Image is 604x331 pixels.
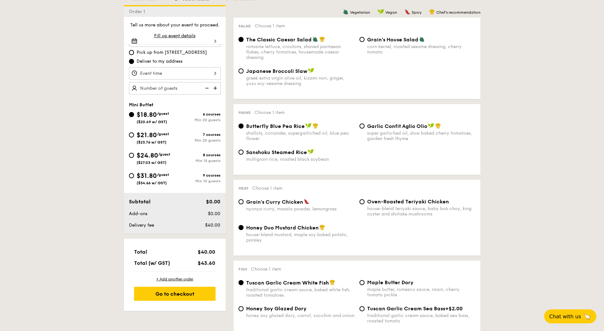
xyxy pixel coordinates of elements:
[435,123,441,129] img: icon-chef-hat.a58ddaea.svg
[367,37,418,43] span: Grain's House Salad
[246,37,312,43] span: The Classic Caesar Salad
[378,9,384,15] img: icon-vegan.f8ff3823.svg
[330,279,335,285] img: icon-chef-hat.a58ddaea.svg
[175,132,221,137] div: 7 courses
[436,10,480,15] span: Chef's recommendation
[445,306,463,312] span: +$2.00
[313,123,318,129] img: icon-chef-hat.a58ddaea.svg
[246,232,354,243] div: house-blend mustard, maple soy baked potato, parsley
[137,181,167,185] span: ($34.66 w/ GST)
[246,225,319,231] span: Honey Duo Mustard Chicken
[129,9,148,14] span: Order 1
[319,224,325,230] img: icon-chef-hat.a58ddaea.svg
[305,123,312,129] img: icon-vegan.f8ff3823.svg
[129,199,151,205] span: Subtotal
[137,152,158,159] span: $24.80
[157,132,169,136] span: /guest
[359,280,365,285] input: Maple Butter Dorymaple butter, romesco sauce, raisin, cherry tomato pickle
[137,58,182,65] span: Deliver to my address
[137,120,167,124] span: ($20.49 w/ GST)
[367,306,445,312] span: Tuscan Garlic Cream Sea Bass
[129,67,221,80] input: Event time
[254,110,285,115] span: Choose 1 item
[137,160,167,165] span: ($27.03 w/ GST)
[385,10,397,15] span: Vegan
[129,153,134,158] input: $24.80/guest($27.03 w/ GST)8 coursesMin 15 guests
[158,152,170,157] span: /guest
[359,37,365,42] input: Grain's House Saladcorn kernel, roasted sesame dressing, cherry tomato
[319,36,325,42] img: icon-chef-hat.a58ddaea.svg
[252,186,282,191] span: Choose 1 item
[175,179,221,183] div: Min 10 guests
[412,10,422,15] span: Spicy
[129,82,221,95] input: Number of guests
[208,211,220,216] span: $0.00
[134,260,170,266] span: Total (w/ GST)
[367,313,475,324] div: traditional garlic cream sauce, baked sea bass, roasted tomato
[255,23,285,29] span: Choose 1 item
[129,22,221,28] p: Tell us more about your event to proceed.
[544,309,596,323] button: Chat with us🦙
[359,306,365,311] input: Tuscan Garlic Cream Sea Bass+$2.00traditional garlic cream sauce, baked sea bass, roasted tomato
[129,132,134,137] input: $21.80/guest($23.76 w/ GST)7 coursesMin 20 guests
[367,279,414,285] span: Maple Butter Dory
[211,82,221,94] img: icon-add.58712e84.svg
[246,206,354,212] div: nyonya curry, masala powder, lemongrass
[205,222,220,228] span: $40.00
[238,199,244,204] input: Grain's Curry Chickennyonya curry, masala powder, lemongrass
[202,82,211,94] img: icon-reduce.1d2dbef1.svg
[367,287,475,298] div: maple butter, romesco sauce, raisin, cherry tomato pickle
[359,123,365,129] input: Garlic Confit Aglio Oliosuper garlicfied oil, slow baked cherry tomatoes, garden fresh thyme
[238,280,244,285] input: Tuscan Garlic Cream White Fishtraditional garlic cream sauce, baked white fish, roasted tomatoes
[308,149,314,155] img: icon-vegan.f8ff3823.svg
[367,206,475,217] div: house-blend teriyaki sauce, baby bok choy, king oyster and shiitake mushrooms
[137,131,157,139] span: $21.80
[157,111,169,116] span: /guest
[129,50,134,55] input: Pick up from [STREET_ADDRESS]
[129,112,134,117] input: $18.80/guest($20.49 w/ GST)6 coursesMin 20 guests
[238,186,248,191] span: Meat
[238,225,244,230] input: Honey Duo Mustard Chickenhouse-blend mustard, maple soy baked potato, parsley
[134,249,147,255] span: Total
[175,173,221,178] div: 9 courses
[175,153,221,157] div: 8 courses
[246,287,354,298] div: traditional garlic cream sauce, baked white fish, roasted tomatoes
[175,138,221,143] div: Min 20 guests
[251,266,281,272] span: Choose 1 item
[157,173,169,177] span: /guest
[175,158,221,163] div: Min 15 guests
[367,130,475,141] div: super garlicfied oil, slow baked cherry tomatoes, garden fresh thyme
[129,102,153,108] span: Mini Buffet
[238,306,244,311] input: Honey Soy Glazed Doryhoney soy glazed dory, carrot, zucchini and onion
[246,199,303,205] span: Grain's Curry Chicken
[246,75,354,86] div: greek extra virgin olive oil, kizami nori, ginger, yuzu soy-sesame dressing
[246,149,307,155] span: Sanshoku Steamed Rice
[584,313,591,320] span: 🦙
[350,10,370,15] span: Vegetarian
[238,24,251,28] span: Salad
[198,249,215,255] span: $40.00
[367,199,449,205] span: Oven-Roasted Teriyaki Chicken
[129,211,147,216] span: Add-ons
[206,199,220,205] span: $0.00
[359,199,365,204] input: Oven-Roasted Teriyaki Chickenhouse-blend teriyaki sauce, baby bok choy, king oyster and shiitake ...
[405,9,410,15] img: icon-spicy.37a8142b.svg
[137,49,207,56] span: Pick up from [STREET_ADDRESS]
[238,150,244,155] input: Sanshoku Steamed Ricemultigrain rice, roasted black soybean
[137,140,167,144] span: ($23.76 w/ GST)
[549,313,581,320] span: Chat with us
[238,267,247,271] span: Fish
[312,36,318,42] img: icon-vegetarian.fe4039eb.svg
[246,157,354,162] div: multigrain rice, roasted black soybean
[175,118,221,122] div: Min 20 guests
[246,306,307,312] span: Honey Soy Glazed Dory
[246,280,329,286] span: Tuscan Garlic Cream White Fish
[134,287,216,301] div: Go to checkout
[129,59,134,64] input: Deliver to my address
[419,36,425,42] img: icon-vegetarian.fe4039eb.svg
[246,130,354,141] div: shallots, coriander, supergarlicfied oil, blue pea flower
[304,199,309,204] img: icon-spicy.37a8142b.svg
[246,123,305,129] span: Butterfly Blue Pea Rice
[343,9,349,15] img: icon-vegetarian.fe4039eb.svg
[246,68,307,74] span: Japanese Broccoli Slaw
